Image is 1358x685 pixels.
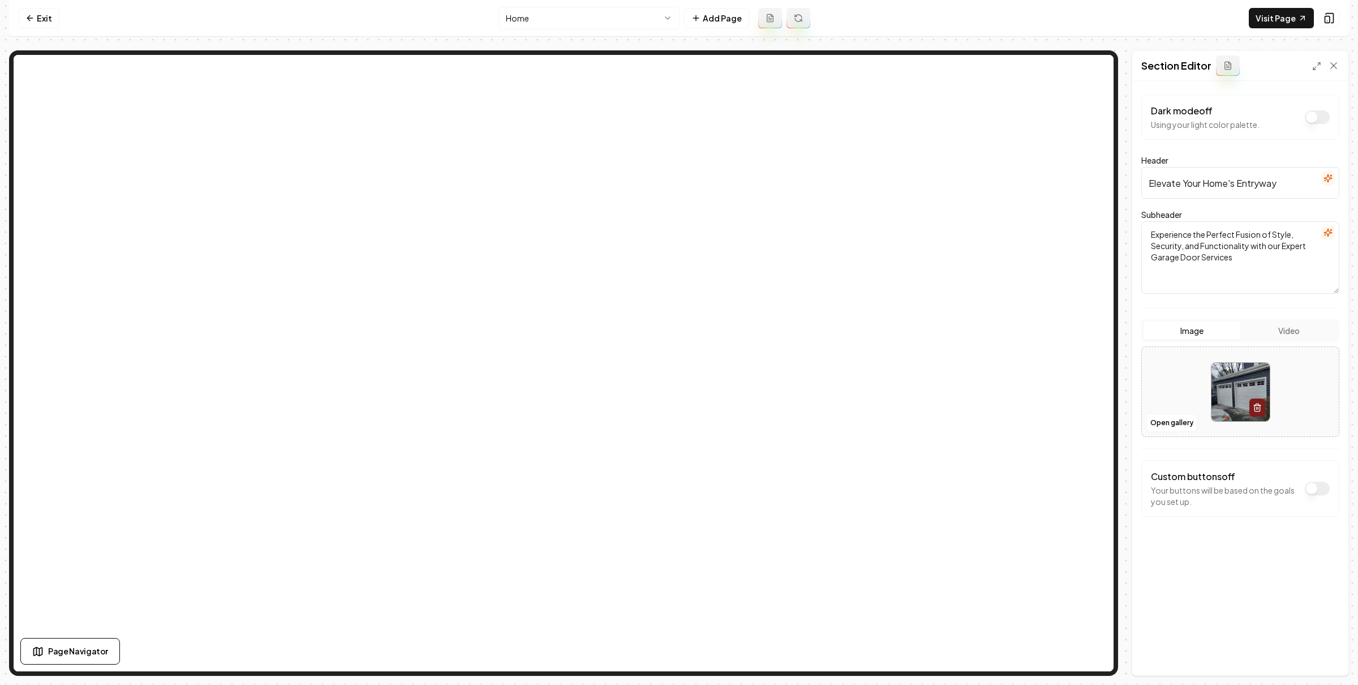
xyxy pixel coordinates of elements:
button: Regenerate page [787,8,810,28]
a: Exit [18,8,59,28]
button: Open gallery [1146,414,1197,432]
a: Visit Page [1249,8,1314,28]
span: Page Navigator [48,645,108,657]
input: Header [1141,167,1339,199]
button: Add admin page prompt [758,8,782,28]
p: Using your light color palette. [1151,119,1260,130]
img: image [1211,363,1270,421]
label: Custom buttons off [1151,470,1235,482]
button: Page Navigator [20,638,120,665]
label: Subheader [1141,209,1182,220]
button: Video [1240,322,1337,340]
h2: Section Editor [1141,58,1211,74]
p: Your buttons will be based on the goals you set up. [1151,485,1299,507]
label: Header [1141,155,1168,165]
button: Add admin section prompt [1216,55,1240,76]
button: Image [1144,322,1240,340]
label: Dark mode off [1151,105,1213,117]
button: Add Page [684,8,749,28]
